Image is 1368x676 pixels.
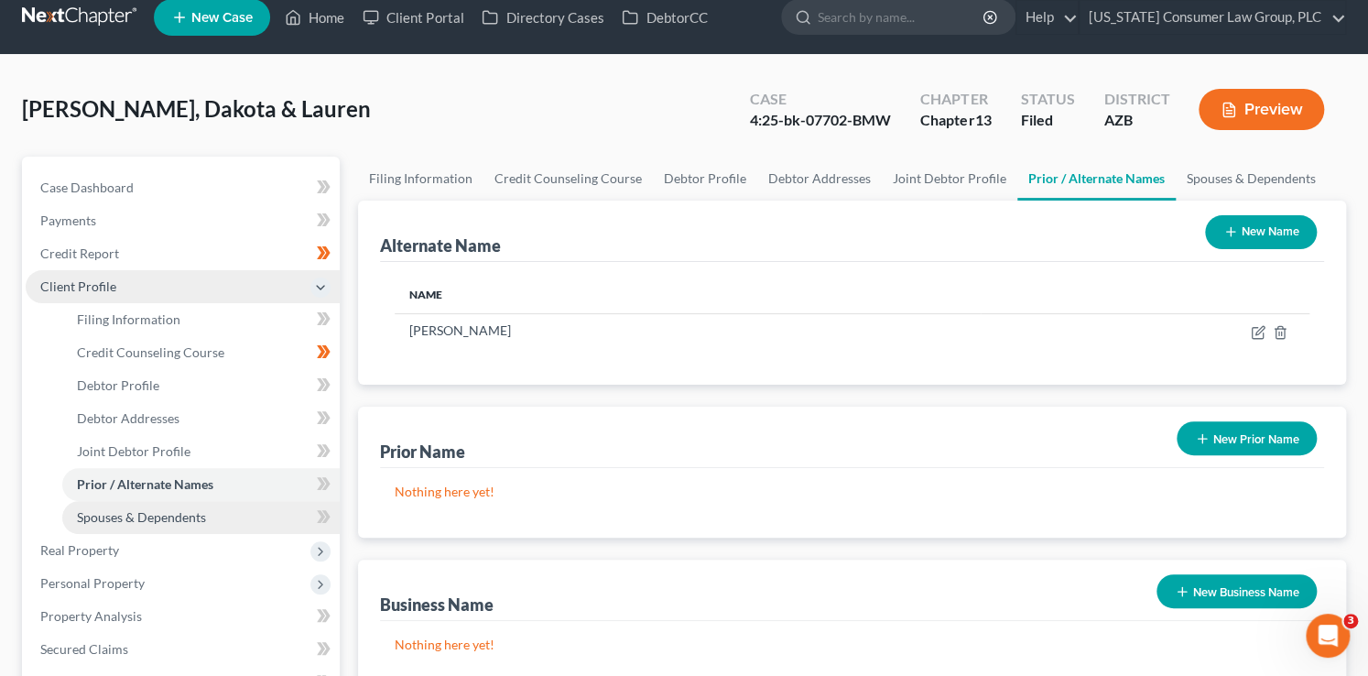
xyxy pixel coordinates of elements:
[26,600,340,633] a: Property Analysis
[62,303,340,336] a: Filing Information
[1177,421,1317,455] button: New Prior Name
[40,608,142,624] span: Property Analysis
[77,443,190,459] span: Joint Debtor Profile
[77,377,159,393] span: Debtor Profile
[40,213,96,228] span: Payments
[1199,89,1324,130] button: Preview
[472,1,613,34] a: Directory Cases
[757,157,882,201] a: Debtor Addresses
[62,369,340,402] a: Debtor Profile
[26,204,340,237] a: Payments
[920,110,991,131] div: Chapter
[1343,614,1358,628] span: 3
[395,483,1310,501] p: Nothing here yet!
[276,1,353,34] a: Home
[77,509,206,525] span: Spouses & Dependents
[40,641,128,657] span: Secured Claims
[26,237,340,270] a: Credit Report
[974,111,991,128] span: 13
[1103,89,1169,110] div: District
[1205,215,1317,249] button: New Name
[1176,157,1327,201] a: Spouses & Dependents
[358,157,483,201] a: Filing Information
[750,89,891,110] div: Case
[22,95,371,122] span: [PERSON_NAME], Dakota & Lauren
[62,336,340,369] a: Credit Counseling Course
[1103,110,1169,131] div: AZB
[353,1,472,34] a: Client Portal
[1080,1,1345,34] a: [US_STATE] Consumer Law Group, PLC
[1306,614,1350,658] iframe: Intercom live chat
[77,344,224,360] span: Credit Counseling Course
[191,11,253,25] span: New Case
[395,636,1310,654] p: Nothing here yet!
[40,180,134,195] span: Case Dashboard
[653,157,757,201] a: Debtor Profile
[613,1,716,34] a: DebtorCC
[750,110,891,131] div: 4:25-bk-07702-BMW
[40,278,116,294] span: Client Profile
[483,157,653,201] a: Credit Counseling Course
[26,171,340,204] a: Case Dashboard
[77,410,179,426] span: Debtor Addresses
[1156,574,1317,608] button: New Business Name
[62,501,340,534] a: Spouses & Dependents
[882,157,1017,201] a: Joint Debtor Profile
[62,468,340,501] a: Prior / Alternate Names
[380,234,501,256] div: Alternate Name
[920,89,991,110] div: Chapter
[395,277,982,313] th: Name
[1020,89,1074,110] div: Status
[62,402,340,435] a: Debtor Addresses
[380,594,494,616] div: Business Name
[40,542,119,558] span: Real Property
[40,245,119,261] span: Credit Report
[395,313,982,348] td: [PERSON_NAME]
[62,435,340,468] a: Joint Debtor Profile
[1017,157,1176,201] a: Prior / Alternate Names
[380,441,465,463] div: Prior Name
[40,575,145,591] span: Personal Property
[77,311,180,327] span: Filing Information
[1016,1,1078,34] a: Help
[77,476,213,492] span: Prior / Alternate Names
[1020,110,1074,131] div: Filed
[26,633,340,666] a: Secured Claims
